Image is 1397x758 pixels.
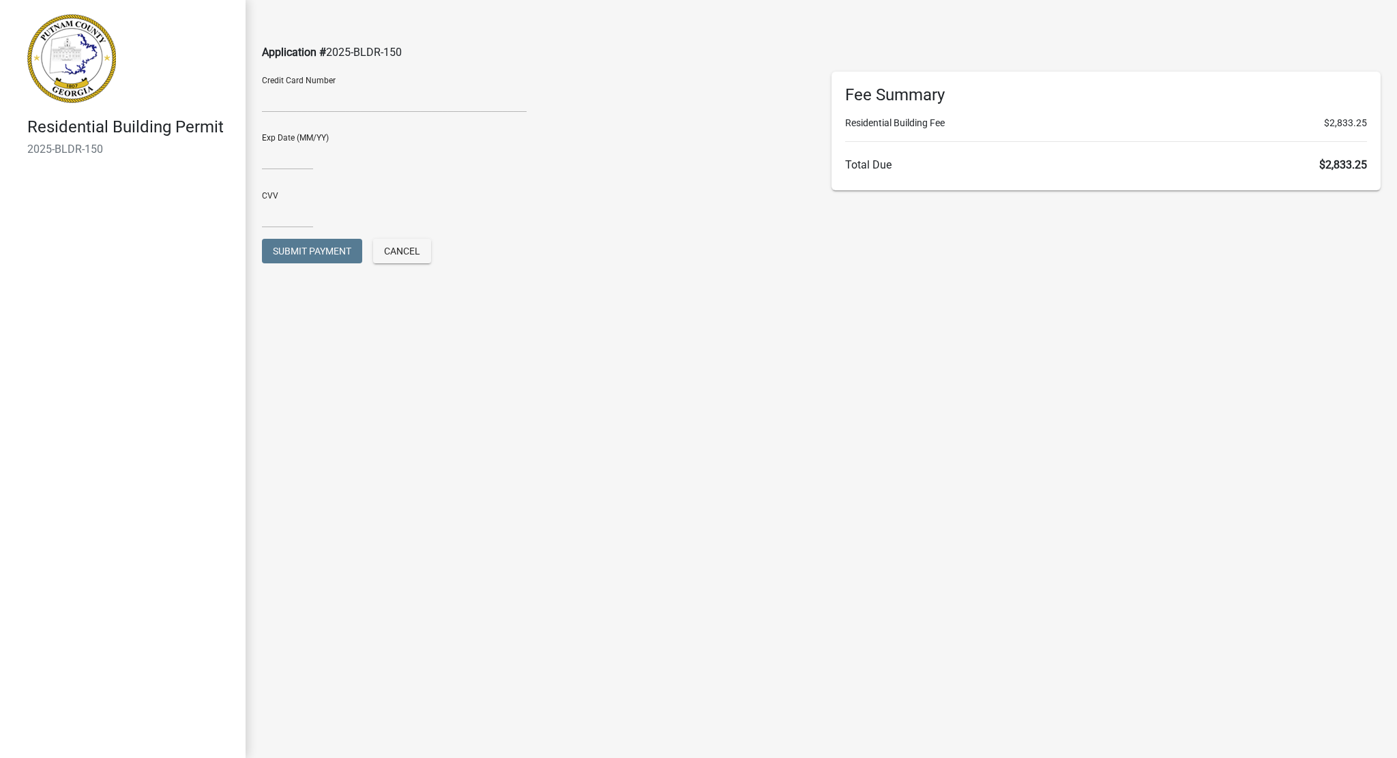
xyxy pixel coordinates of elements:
[845,85,1367,105] h6: Fee Summary
[845,116,1367,130] li: Residential Building Fee
[845,158,1367,171] h6: Total Due
[1319,158,1367,171] span: $2,833.25
[27,143,235,156] h6: 2025-BLDR-150
[27,117,235,137] h4: Residential Building Permit
[384,246,420,257] span: Cancel
[262,46,326,59] span: Application #
[27,14,116,103] img: Putnam County, Georgia
[262,76,336,85] label: Credit Card Number
[373,239,431,263] button: Cancel
[273,246,351,257] span: Submit Payment
[1324,116,1367,130] span: $2,833.25
[326,46,402,59] span: 2025-BLDR-150
[262,239,362,263] button: Submit Payment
